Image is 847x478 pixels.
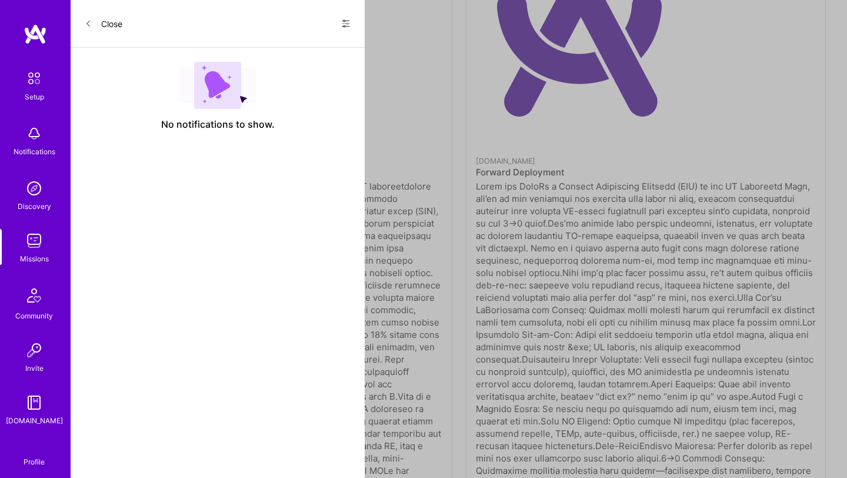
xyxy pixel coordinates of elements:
img: bell [22,122,46,145]
button: Close [85,14,122,33]
div: Notifications [14,145,55,158]
div: Discovery [18,200,51,213]
div: Profile [24,456,45,467]
div: Setup [25,91,44,103]
img: discovery [22,177,46,200]
span: No notifications to show. [161,118,275,131]
img: Invite [22,338,46,362]
img: setup [22,66,46,91]
div: Community [15,310,53,322]
img: logo [24,24,47,45]
img: Community [20,281,48,310]
img: teamwork [22,229,46,253]
div: Missions [20,253,49,265]
img: guide book [22,391,46,414]
a: Profile [19,443,49,467]
div: [DOMAIN_NAME] [6,414,63,427]
div: Invite [25,362,44,374]
img: empty [179,62,256,109]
